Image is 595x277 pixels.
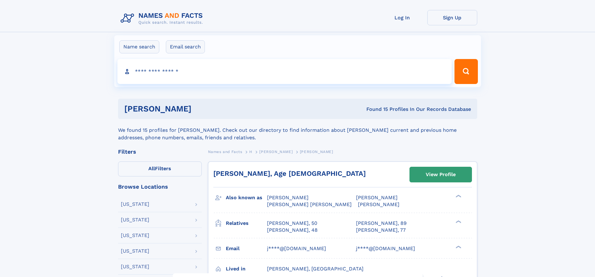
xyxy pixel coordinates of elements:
[118,119,477,141] div: We found 15 profiles for [PERSON_NAME]. Check out our directory to find information about [PERSON...
[121,217,149,222] div: [US_STATE]
[118,161,202,176] label: Filters
[213,170,366,177] a: [PERSON_NAME], Age [DEMOGRAPHIC_DATA]
[300,150,333,154] span: [PERSON_NAME]
[148,166,155,171] span: All
[427,10,477,25] a: Sign Up
[118,149,202,155] div: Filters
[249,150,252,154] span: H
[454,220,462,224] div: ❯
[267,227,318,234] a: [PERSON_NAME], 48
[267,266,364,272] span: [PERSON_NAME], [GEOGRAPHIC_DATA]
[426,167,456,182] div: View Profile
[358,201,399,207] span: [PERSON_NAME]
[454,194,462,198] div: ❯
[226,192,267,203] h3: Also known as
[454,245,462,249] div: ❯
[259,148,293,156] a: [PERSON_NAME]
[356,220,407,227] a: [PERSON_NAME], 89
[208,148,242,156] a: Names and Facts
[124,105,279,113] h1: [PERSON_NAME]
[117,59,452,84] input: search input
[118,184,202,190] div: Browse Locations
[377,10,427,25] a: Log In
[356,195,398,200] span: [PERSON_NAME]
[121,233,149,238] div: [US_STATE]
[118,10,208,27] img: Logo Names and Facts
[121,202,149,207] div: [US_STATE]
[121,264,149,269] div: [US_STATE]
[267,220,317,227] a: [PERSON_NAME], 50
[279,106,471,113] div: Found 15 Profiles In Our Records Database
[226,218,267,229] h3: Relatives
[119,40,159,53] label: Name search
[259,150,293,154] span: [PERSON_NAME]
[454,59,478,84] button: Search Button
[356,227,406,234] a: [PERSON_NAME], 77
[121,249,149,254] div: [US_STATE]
[249,148,252,156] a: H
[267,201,352,207] span: [PERSON_NAME] [PERSON_NAME]
[410,167,472,182] a: View Profile
[226,243,267,254] h3: Email
[267,195,309,200] span: [PERSON_NAME]
[226,264,267,274] h3: Lived in
[166,40,205,53] label: Email search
